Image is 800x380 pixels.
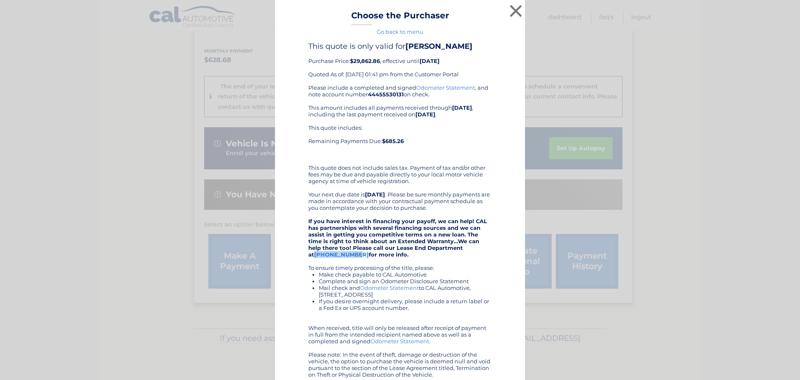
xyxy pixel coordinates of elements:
[308,218,487,258] strong: If you have interest in financing your payoff, we can help! CAL has partnerships with several fin...
[377,28,423,35] a: Go back to menu
[415,111,435,118] b: [DATE]
[350,58,380,64] b: $29,862.86
[308,42,492,84] div: Purchase Price: , effective until Quoted As of: [DATE] 01:41 pm from the Customer Portal
[314,251,369,258] a: [PHONE_NUMBER]
[420,58,440,64] b: [DATE]
[368,91,404,98] b: 44455530131
[370,338,429,345] a: Odometer Statement
[351,10,449,25] h3: Choose the Purchaser
[308,84,492,378] div: Please include a completed and signed , and note account number on check. This amount includes al...
[365,191,385,198] b: [DATE]
[360,284,419,291] a: Odometer Statement
[382,138,404,144] b: $685.26
[308,42,492,51] h4: This quote is only valid for
[507,3,524,19] button: ×
[405,42,472,51] b: [PERSON_NAME]
[416,84,475,91] a: Odometer Statement
[319,298,492,311] li: If you desire overnight delivery, please include a return label or a Fed Ex or UPS account number.
[452,104,472,111] b: [DATE]
[308,124,492,158] div: This quote includes: Remaining Payments Due:
[319,284,492,298] li: Mail check and to CAL Automotive, [STREET_ADDRESS]
[319,271,492,278] li: Make check payable to CAL Automotive
[319,278,492,284] li: Complete and sign an Odometer Disclosure Statement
